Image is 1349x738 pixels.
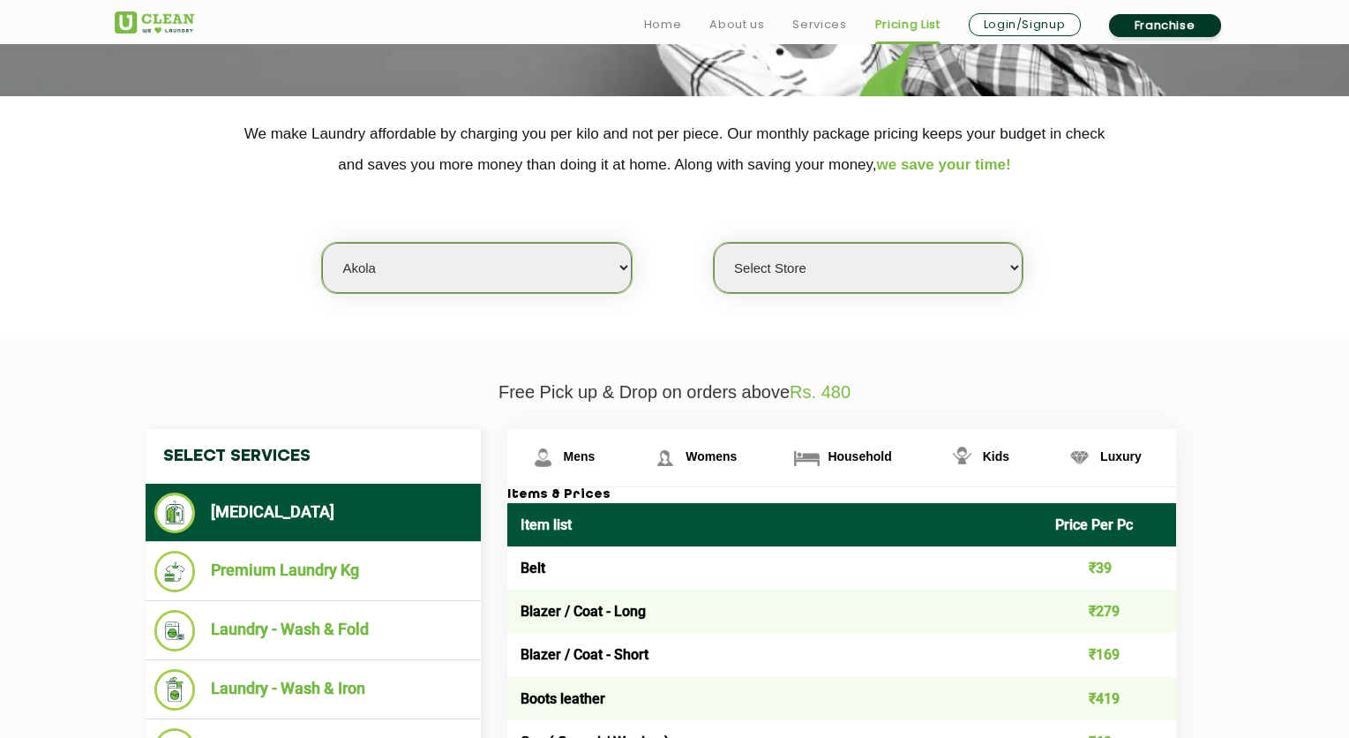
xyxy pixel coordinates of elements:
li: Laundry - Wash & Fold [154,610,472,651]
img: Laundry - Wash & Iron [154,669,196,711]
p: Free Pick up & Drop on orders above [115,382,1235,403]
a: Pricing List [875,14,941,35]
img: Kids [947,442,978,473]
td: ₹279 [1042,590,1176,633]
span: Rs. 480 [790,382,851,402]
p: We make Laundry affordable by charging you per kilo and not per piece. Our monthly package pricin... [115,118,1235,180]
th: Item list [507,503,1043,546]
img: Mens [528,442,558,473]
td: Boots leather [507,677,1043,720]
a: Login/Signup [969,13,1081,36]
li: [MEDICAL_DATA] [154,493,472,533]
img: Luxury [1064,442,1095,473]
th: Price Per Pc [1042,503,1176,546]
td: Belt [507,546,1043,590]
a: Franchise [1109,14,1221,37]
img: Premium Laundry Kg [154,551,196,592]
img: Womens [649,442,680,473]
td: ₹419 [1042,677,1176,720]
span: Womens [686,449,737,463]
img: Laundry - Wash & Fold [154,610,196,651]
h4: Select Services [146,429,481,484]
span: Household [828,449,891,463]
img: UClean Laundry and Dry Cleaning [115,11,194,34]
li: Laundry - Wash & Iron [154,669,472,711]
img: Household [791,442,822,473]
td: Blazer / Coat - Long [507,590,1043,633]
span: we save your time! [877,156,1011,173]
img: Dry Cleaning [154,493,196,533]
a: About us [709,14,764,35]
td: Blazer / Coat - Short [507,633,1043,676]
td: ₹39 [1042,546,1176,590]
span: Mens [564,449,596,463]
li: Premium Laundry Kg [154,551,472,592]
h3: Items & Prices [507,487,1176,503]
span: Kids [983,449,1009,463]
a: Services [792,14,846,35]
span: Luxury [1100,449,1142,463]
a: Home [644,14,682,35]
td: ₹169 [1042,633,1176,676]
